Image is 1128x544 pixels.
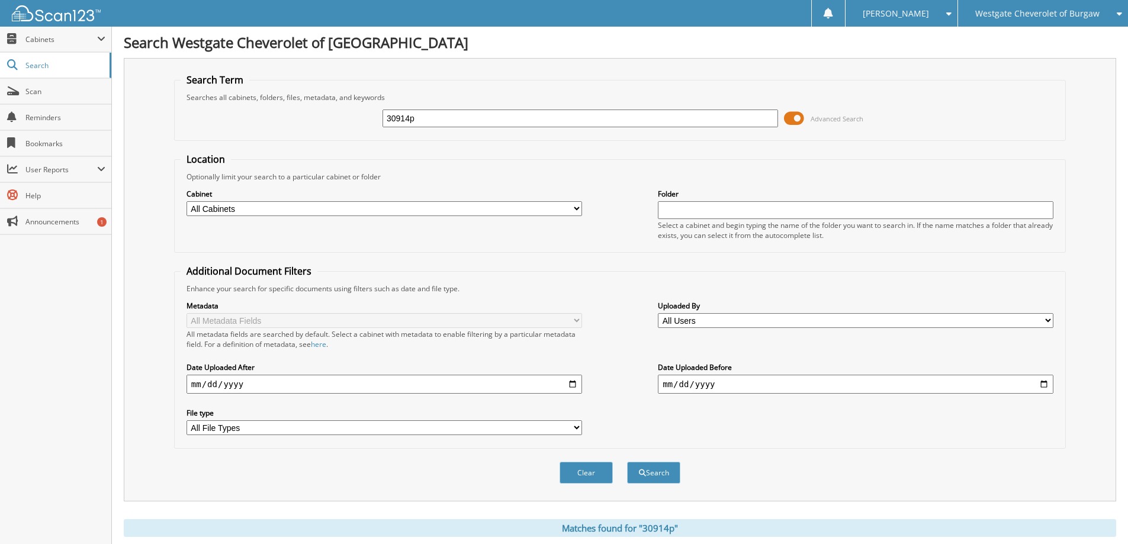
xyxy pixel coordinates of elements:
[97,217,107,227] div: 1
[25,34,97,44] span: Cabinets
[658,220,1053,240] div: Select a cabinet and begin typing the name of the folder you want to search in. If the name match...
[124,519,1116,537] div: Matches found for "30914p"
[181,284,1059,294] div: Enhance your search for specific documents using filters such as date and file type.
[658,301,1053,311] label: Uploaded By
[181,153,231,166] legend: Location
[560,462,613,484] button: Clear
[658,375,1053,394] input: end
[975,10,1100,17] span: Westgate Cheverolet of Burgaw
[25,191,105,201] span: Help
[124,33,1116,52] h1: Search Westgate Cheverolet of [GEOGRAPHIC_DATA]
[658,189,1053,199] label: Folder
[12,5,101,21] img: scan123-logo-white.svg
[181,172,1059,182] div: Optionally limit your search to a particular cabinet or folder
[811,114,863,123] span: Advanced Search
[181,92,1059,102] div: Searches all cabinets, folders, files, metadata, and keywords
[187,375,582,394] input: start
[25,86,105,96] span: Scan
[187,362,582,372] label: Date Uploaded After
[658,362,1053,372] label: Date Uploaded Before
[187,301,582,311] label: Metadata
[25,60,104,70] span: Search
[627,462,680,484] button: Search
[187,329,582,349] div: All metadata fields are searched by default. Select a cabinet with metadata to enable filtering b...
[181,73,249,86] legend: Search Term
[25,165,97,175] span: User Reports
[187,189,582,199] label: Cabinet
[863,10,929,17] span: [PERSON_NAME]
[181,265,317,278] legend: Additional Document Filters
[25,217,105,227] span: Announcements
[25,112,105,123] span: Reminders
[25,139,105,149] span: Bookmarks
[187,408,582,418] label: File type
[311,339,326,349] a: here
